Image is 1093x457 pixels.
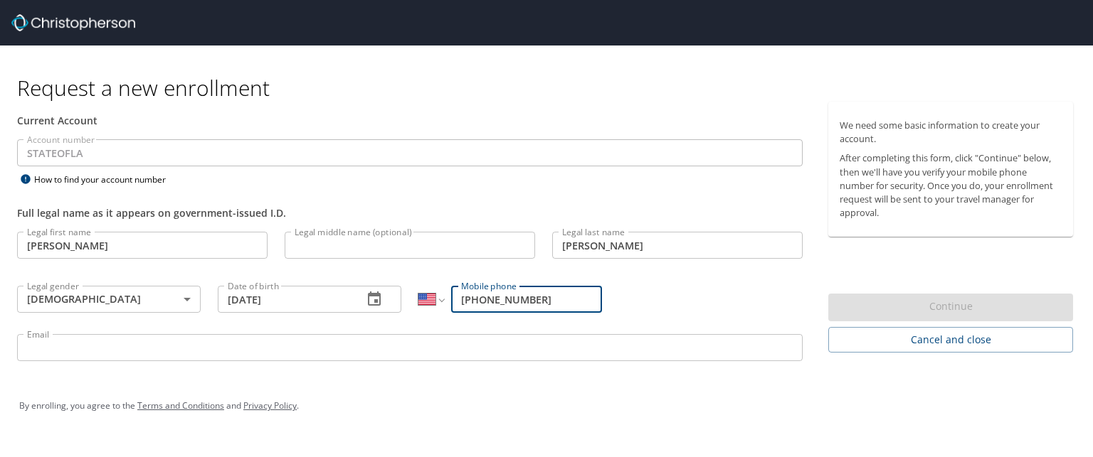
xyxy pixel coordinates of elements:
[19,388,1074,424] div: By enrolling, you agree to the and .
[11,14,135,31] img: cbt logo
[218,286,352,313] input: MM/DD/YYYY
[840,151,1062,220] p: After completing this form, click "Continue" below, then we'll have you verify your mobile phone ...
[17,286,201,313] div: [DEMOGRAPHIC_DATA]
[17,113,803,128] div: Current Account
[17,205,803,220] div: Full legal name as it appears on government-issued I.D.
[840,119,1062,146] p: We need some basic information to create your account.
[451,286,602,313] input: Enter phone number
[243,399,297,412] a: Privacy Policy
[828,327,1073,353] button: Cancel and close
[17,171,195,188] div: How to find your account number
[137,399,224,412] a: Terms and Conditions
[840,331,1062,349] span: Cancel and close
[17,74,1084,102] h1: Request a new enrollment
